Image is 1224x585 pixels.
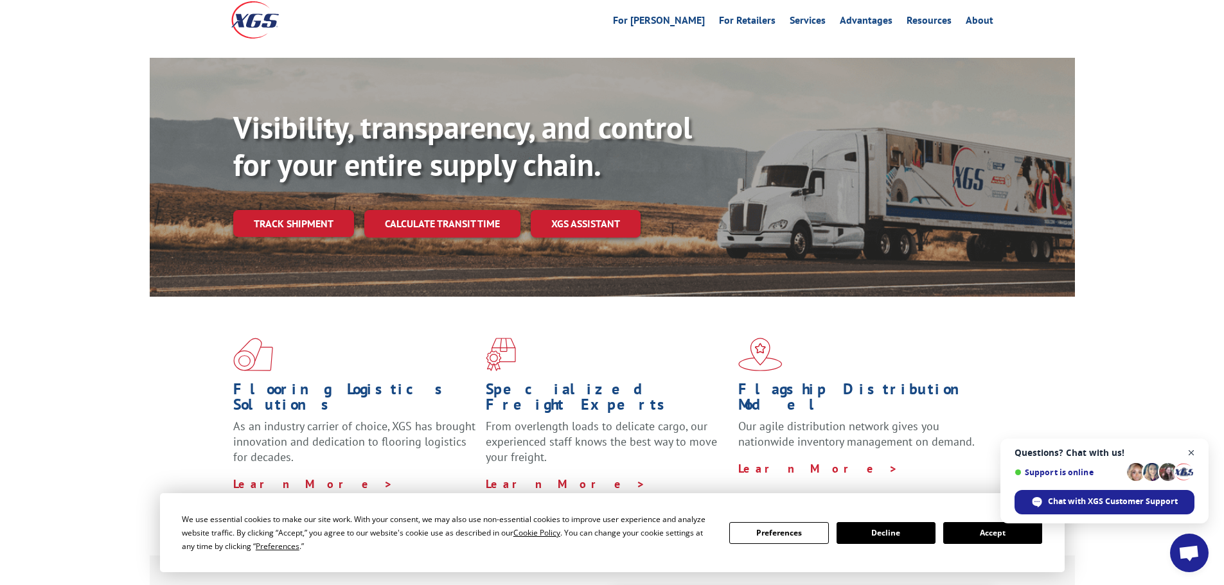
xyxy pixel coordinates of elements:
div: Chat with XGS Customer Support [1015,490,1194,514]
span: Cookie Policy [513,527,560,538]
span: Preferences [256,541,299,552]
div: Open chat [1170,534,1209,572]
button: Decline [837,522,936,544]
h1: Specialized Freight Experts [486,381,729,419]
span: Chat with XGS Customer Support [1048,496,1178,507]
div: Cookie Consent Prompt [160,493,1065,572]
a: Learn More > [486,476,646,491]
a: Learn More > [738,461,898,476]
span: Support is online [1015,467,1122,477]
a: XGS ASSISTANT [531,210,641,238]
a: Calculate transit time [364,210,520,238]
img: xgs-icon-focused-on-flooring-red [486,338,516,371]
a: About [966,15,993,30]
span: As an industry carrier of choice, XGS has brought innovation and dedication to flooring logistics... [233,419,475,464]
a: Learn More > [233,476,393,491]
a: Advantages [840,15,892,30]
span: Our agile distribution network gives you nationwide inventory management on demand. [738,419,975,449]
button: Accept [943,522,1042,544]
p: From overlength loads to delicate cargo, our experienced staff knows the best way to move your fr... [486,419,729,476]
h1: Flooring Logistics Solutions [233,381,476,419]
a: For [PERSON_NAME] [613,15,705,30]
button: Preferences [729,522,828,544]
img: xgs-icon-flagship-distribution-model-red [738,338,783,371]
img: xgs-icon-total-supply-chain-intelligence-red [233,338,273,371]
h1: Flagship Distribution Model [738,381,981,419]
a: Services [790,15,826,30]
span: Questions? Chat with us! [1015,448,1194,458]
span: Close chat [1184,445,1200,461]
b: Visibility, transparency, and control for your entire supply chain. [233,107,692,184]
a: Resources [907,15,952,30]
a: For Retailers [719,15,776,30]
a: Track shipment [233,210,354,237]
div: We use essential cookies to make our site work. With your consent, we may also use non-essential ... [182,512,714,553]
